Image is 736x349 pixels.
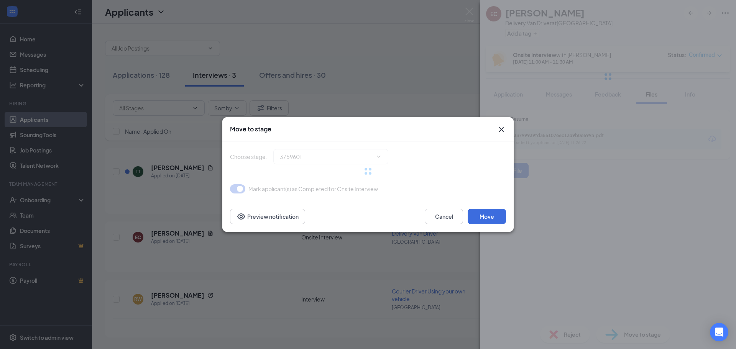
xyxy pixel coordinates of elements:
button: Move [468,209,506,224]
svg: Cross [497,125,506,134]
button: Close [497,125,506,134]
svg: Eye [237,212,246,221]
button: Preview notificationEye [230,209,305,224]
div: Open Intercom Messenger [710,323,728,341]
h3: Move to stage [230,125,271,133]
button: Cancel [425,209,463,224]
